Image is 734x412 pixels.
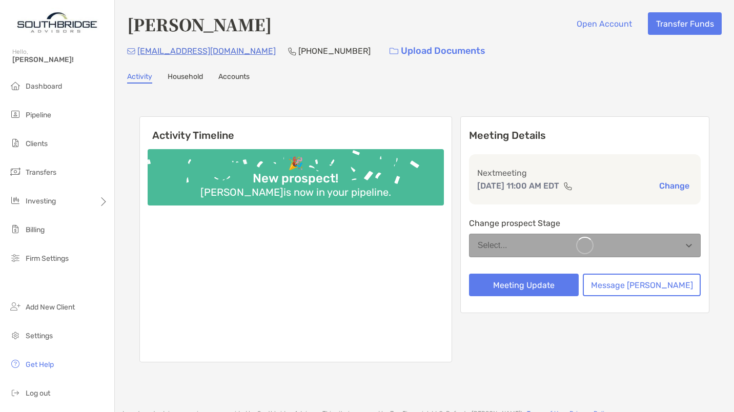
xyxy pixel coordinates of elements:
p: [EMAIL_ADDRESS][DOMAIN_NAME] [137,45,276,57]
a: Accounts [218,72,250,84]
span: Add New Client [26,303,75,312]
img: button icon [390,48,398,55]
span: Settings [26,332,53,340]
img: Phone Icon [288,47,296,55]
button: Transfer Funds [648,12,722,35]
img: settings icon [9,329,22,341]
img: pipeline icon [9,108,22,120]
p: [PHONE_NUMBER] [298,45,371,57]
span: Investing [26,197,56,205]
button: Meeting Update [469,274,579,296]
img: add_new_client icon [9,300,22,313]
img: logout icon [9,386,22,399]
img: communication type [563,182,573,190]
span: Pipeline [26,111,51,119]
button: Open Account [568,12,640,35]
span: Log out [26,389,50,398]
span: Firm Settings [26,254,69,263]
img: firm-settings icon [9,252,22,264]
button: Message [PERSON_NAME] [583,274,701,296]
img: dashboard icon [9,79,22,92]
p: Next meeting [477,167,692,179]
div: [PERSON_NAME] is now in your pipeline. [196,186,395,198]
a: Upload Documents [383,40,492,62]
p: Meeting Details [469,129,701,142]
span: Get Help [26,360,54,369]
img: investing icon [9,194,22,207]
span: Clients [26,139,48,148]
span: Dashboard [26,82,62,91]
h6: Activity Timeline [140,117,452,141]
img: billing icon [9,223,22,235]
div: New prospect! [249,171,342,186]
button: Change [656,180,692,191]
span: Billing [26,225,45,234]
p: [DATE] 11:00 AM EDT [477,179,559,192]
a: Household [168,72,203,84]
img: Zoe Logo [12,4,102,41]
p: Change prospect Stage [469,217,701,230]
img: transfers icon [9,166,22,178]
img: clients icon [9,137,22,149]
img: get-help icon [9,358,22,370]
span: [PERSON_NAME]! [12,55,108,64]
div: 🎉 [284,156,308,171]
span: Transfers [26,168,56,177]
a: Activity [127,72,152,84]
h4: [PERSON_NAME] [127,12,272,36]
img: Email Icon [127,48,135,54]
